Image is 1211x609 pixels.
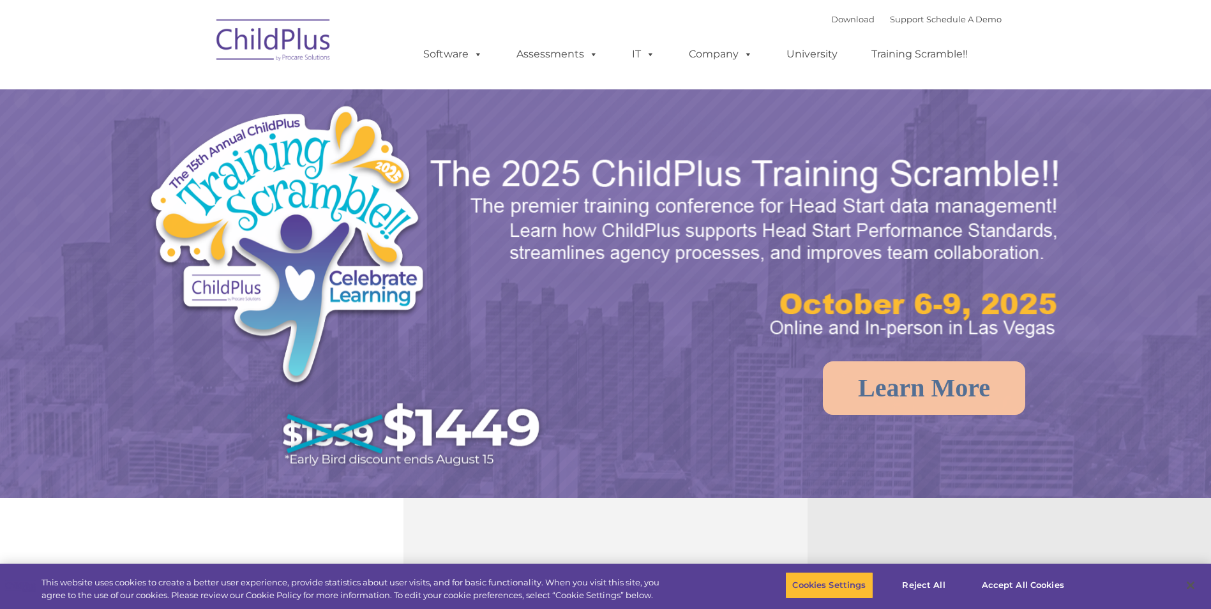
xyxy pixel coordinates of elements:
[975,572,1071,599] button: Accept All Cookies
[774,41,850,67] a: University
[619,41,668,67] a: IT
[831,14,1002,24] font: |
[210,10,338,74] img: ChildPlus by Procare Solutions
[884,572,964,599] button: Reject All
[177,84,216,94] span: Last name
[41,576,666,601] div: This website uses cookies to create a better user experience, provide statistics about user visit...
[785,572,873,599] button: Cookies Settings
[676,41,765,67] a: Company
[926,14,1002,24] a: Schedule A Demo
[890,14,924,24] a: Support
[177,137,232,146] span: Phone number
[410,41,495,67] a: Software
[859,41,981,67] a: Training Scramble!!
[504,41,611,67] a: Assessments
[831,14,875,24] a: Download
[823,361,1025,415] a: Learn More
[1177,571,1205,599] button: Close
